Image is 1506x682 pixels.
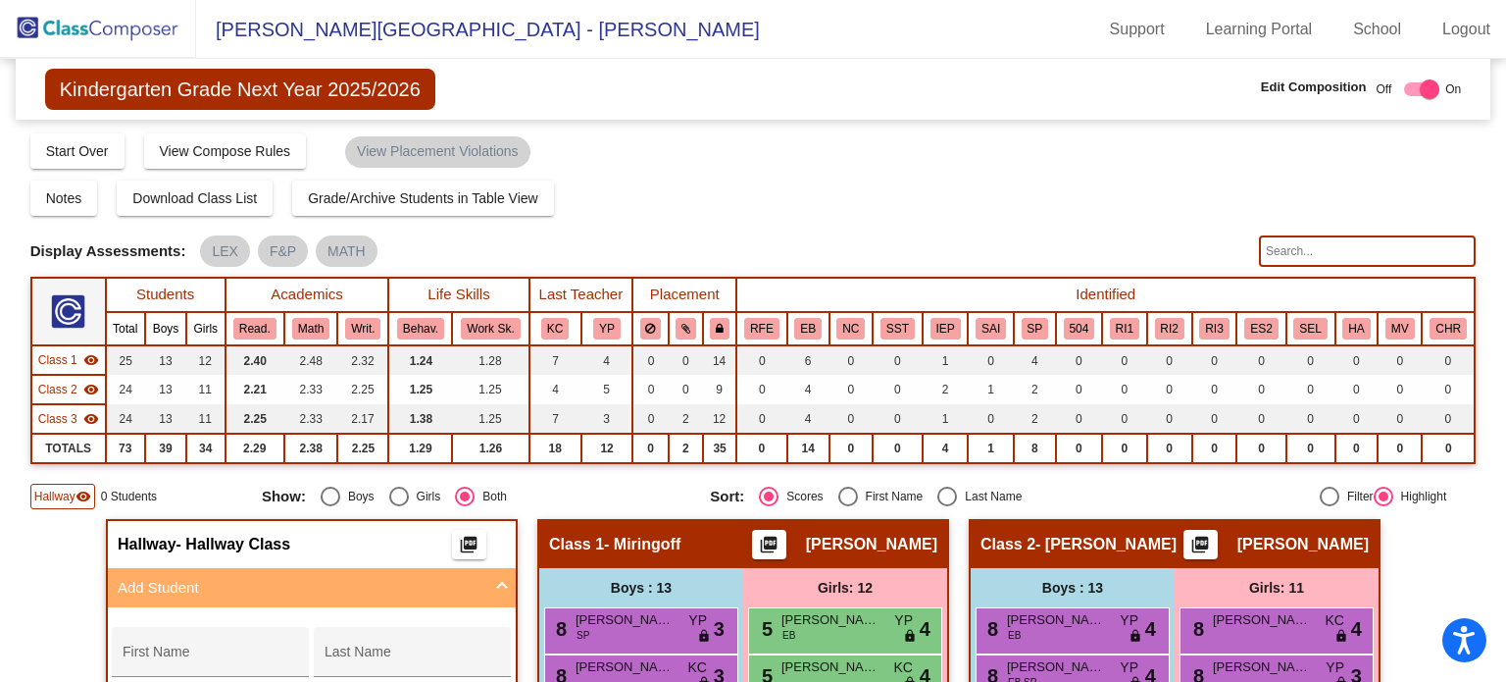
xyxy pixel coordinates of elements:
[1385,318,1415,340] button: MV
[106,404,145,434] td: 24
[1147,375,1192,404] td: 0
[873,375,923,404] td: 0
[836,318,865,340] button: NC
[632,404,668,434] td: 0
[923,404,969,434] td: 1
[388,434,452,463] td: 1.29
[1008,628,1021,643] span: EB
[980,535,1035,554] span: Class 2
[1236,375,1285,404] td: 0
[1007,610,1105,630] span: [PERSON_NAME]
[703,404,736,434] td: 12
[1014,345,1056,375] td: 4
[233,318,276,340] button: Read.
[83,411,99,427] mat-icon: visibility
[1351,614,1362,644] span: 4
[38,351,77,369] span: Class 1
[1422,434,1475,463] td: 0
[337,375,388,404] td: 2.25
[1147,345,1192,375] td: 0
[576,610,674,630] span: [PERSON_NAME]
[971,568,1175,607] div: Boys : 13
[529,434,581,463] td: 18
[409,488,441,505] div: Girls
[714,614,725,644] span: 3
[83,382,99,397] mat-icon: visibility
[806,535,937,554] span: [PERSON_NAME]
[1393,488,1447,505] div: Highlight
[145,434,186,463] td: 39
[106,278,226,312] th: Students
[108,568,516,607] mat-expansion-panel-header: Add Student
[1147,404,1192,434] td: 0
[604,535,680,554] span: - Miringoff
[106,345,145,375] td: 25
[1192,434,1237,463] td: 0
[1236,434,1285,463] td: 0
[226,278,389,312] th: Academics
[325,652,501,667] input: Last Name
[920,614,930,644] span: 4
[894,610,913,631] span: YP
[581,404,632,434] td: 3
[106,375,145,404] td: 24
[1147,312,1192,345] th: Reading Intervention: Session 2
[316,236,377,267] mat-chip: MATH
[46,143,109,159] span: Start Over
[1199,318,1229,340] button: RI3
[226,404,284,434] td: 2.25
[284,375,337,404] td: 2.33
[669,312,703,345] th: Keep with students
[529,404,581,434] td: 7
[144,133,307,169] button: View Compose Rules
[576,657,674,677] span: [PERSON_NAME]
[292,318,329,340] button: Math
[30,242,186,260] span: Display Assessments:
[292,181,554,216] button: Grade/Archive Students in Table View
[1335,345,1379,375] td: 0
[1120,610,1138,631] span: YP
[873,345,923,375] td: 0
[31,375,106,404] td: Norma Paniagua - Paniagua
[581,375,632,404] td: 5
[1259,236,1476,267] input: Search...
[688,657,707,678] span: KC
[669,375,703,404] td: 0
[757,535,780,562] mat-icon: picture_as_pdf
[873,434,923,463] td: 0
[1293,318,1327,340] button: SEL
[1129,629,1142,645] span: lock
[873,312,923,345] th: Student Study Team
[781,657,879,677] span: [PERSON_NAME]
[1376,80,1391,98] span: Off
[632,278,736,312] th: Placement
[1213,657,1311,677] span: [PERSON_NAME]
[529,345,581,375] td: 7
[1014,404,1056,434] td: 2
[593,318,621,340] button: YP
[186,404,226,434] td: 11
[284,404,337,434] td: 2.33
[703,312,736,345] th: Keep with teacher
[45,69,435,110] span: Kindergarten Grade Next Year 2025/2026
[710,488,744,505] span: Sort:
[1014,375,1056,404] td: 2
[475,488,507,505] div: Both
[1335,375,1379,404] td: 0
[858,488,924,505] div: First Name
[581,345,632,375] td: 4
[226,375,284,404] td: 2.21
[186,434,226,463] td: 34
[1430,318,1467,340] button: CHR
[1110,318,1139,340] button: RI1
[1056,434,1102,463] td: 0
[46,190,82,206] span: Notes
[632,345,668,375] td: 0
[186,345,226,375] td: 12
[452,345,528,375] td: 1.28
[388,345,452,375] td: 1.24
[34,488,75,505] span: Hallway
[186,312,226,345] th: Girls
[337,434,388,463] td: 2.25
[1056,375,1102,404] td: 0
